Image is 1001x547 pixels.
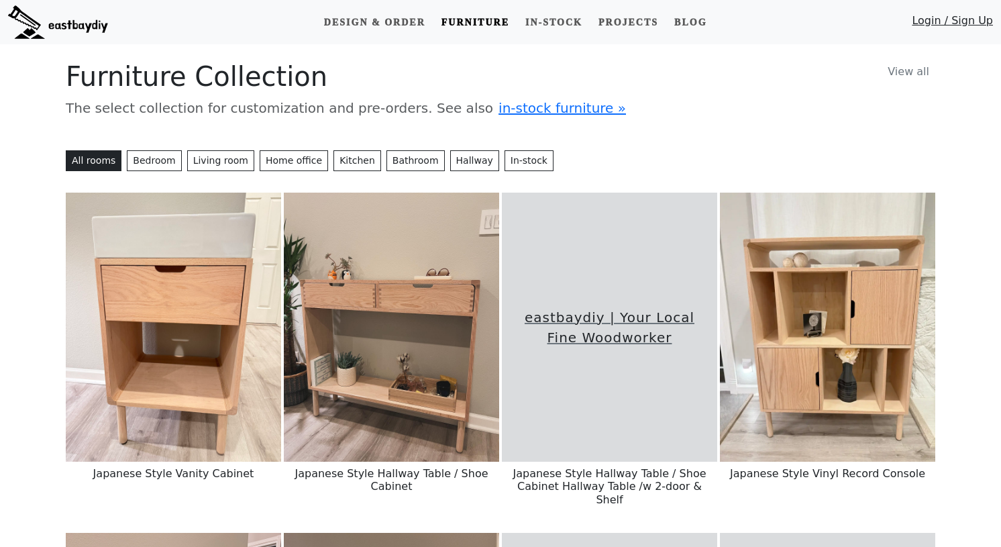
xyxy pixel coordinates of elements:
img: Japanese Style Vinyl Record Console [720,193,935,462]
a: Japanese Style Hallway Table / Shoe Cabinet [284,320,499,333]
a: eastbaydiy | Your Local Fine Woodworker [502,193,717,462]
a: Furniture [436,10,515,35]
h6: Japanese Style Vanity Cabinet [66,462,281,485]
button: All rooms [66,150,121,171]
button: Bathroom [386,150,445,171]
a: Blog [669,10,712,35]
button: Kitchen [333,150,381,171]
span: eastbaydiy | Your Local Fine Woodworker [502,307,717,348]
button: Living room [187,150,254,171]
button: Home office [260,150,328,171]
p: The select collection for customization and pre-orders. See also [66,98,935,118]
a: In-stock [520,10,588,35]
h6: Japanese Style Hallway Table / Shoe Cabinet Hallway Table /w 2-door & Shelf [502,462,717,511]
h6: Japanese Style Vinyl Record Console [720,462,935,485]
button: Hallway [450,150,499,171]
a: Japanese Style Vinyl Record Console [720,320,935,333]
button: Bedroom [127,150,181,171]
img: eastbaydiy [8,5,108,39]
img: Japanese Style Hallway Table / Shoe Cabinet [284,193,499,462]
a: View all [882,60,935,83]
a: In-stock [505,150,554,171]
a: Projects [593,10,664,35]
a: Design & Order [319,10,431,35]
h6: Japanese Style Hallway Table / Shoe Cabinet [284,462,499,498]
h1: Furniture Collection [66,60,935,93]
a: Japanese Style Vanity Cabinet [66,320,281,333]
a: in-stock furniture » [498,100,626,116]
a: Login / Sign Up [912,13,993,35]
img: Japanese Style Vanity Cabinet [66,193,281,462]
